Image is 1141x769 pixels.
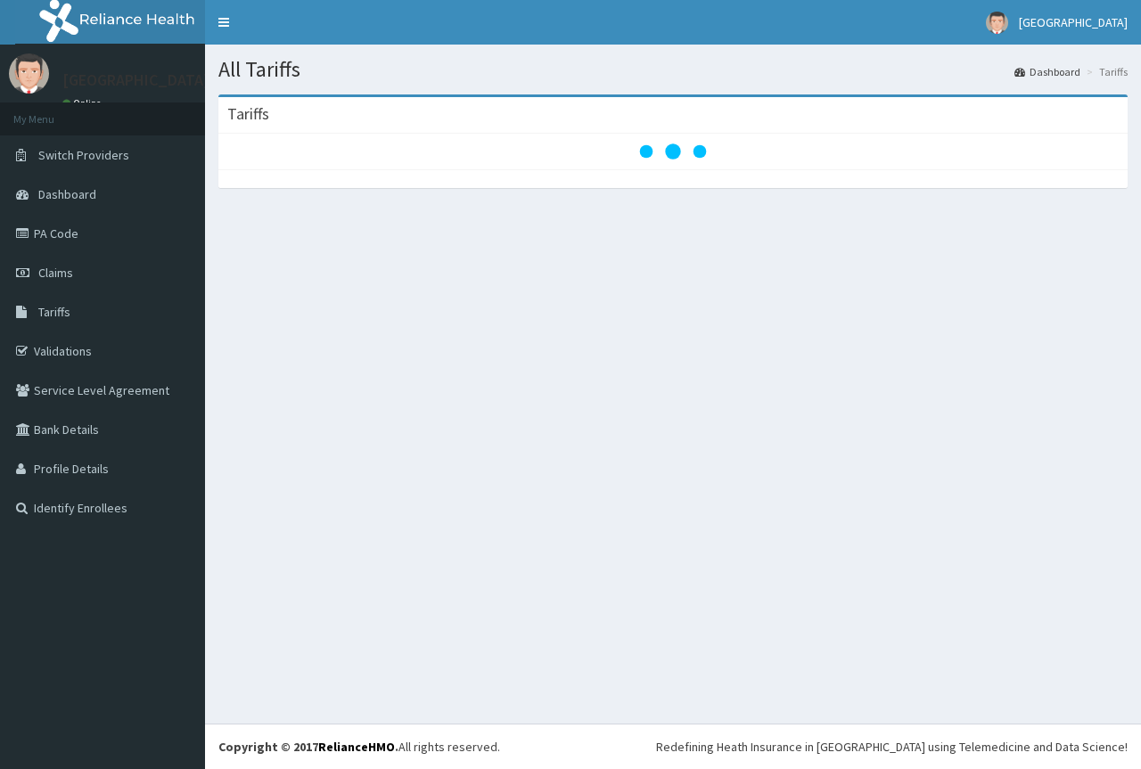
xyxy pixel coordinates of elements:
h3: Tariffs [227,106,269,122]
span: Switch Providers [38,147,129,163]
svg: audio-loading [637,116,709,187]
img: User Image [986,12,1008,34]
span: [GEOGRAPHIC_DATA] [1019,14,1128,30]
p: [GEOGRAPHIC_DATA] [62,72,209,88]
strong: Copyright © 2017 . [218,739,398,755]
a: Dashboard [1014,64,1080,79]
footer: All rights reserved. [205,724,1141,769]
span: Tariffs [38,304,70,320]
img: User Image [9,53,49,94]
span: Dashboard [38,186,96,202]
li: Tariffs [1082,64,1128,79]
h1: All Tariffs [218,58,1128,81]
a: Online [62,97,105,110]
a: RelianceHMO [318,739,395,755]
span: Claims [38,265,73,281]
div: Redefining Heath Insurance in [GEOGRAPHIC_DATA] using Telemedicine and Data Science! [656,738,1128,756]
